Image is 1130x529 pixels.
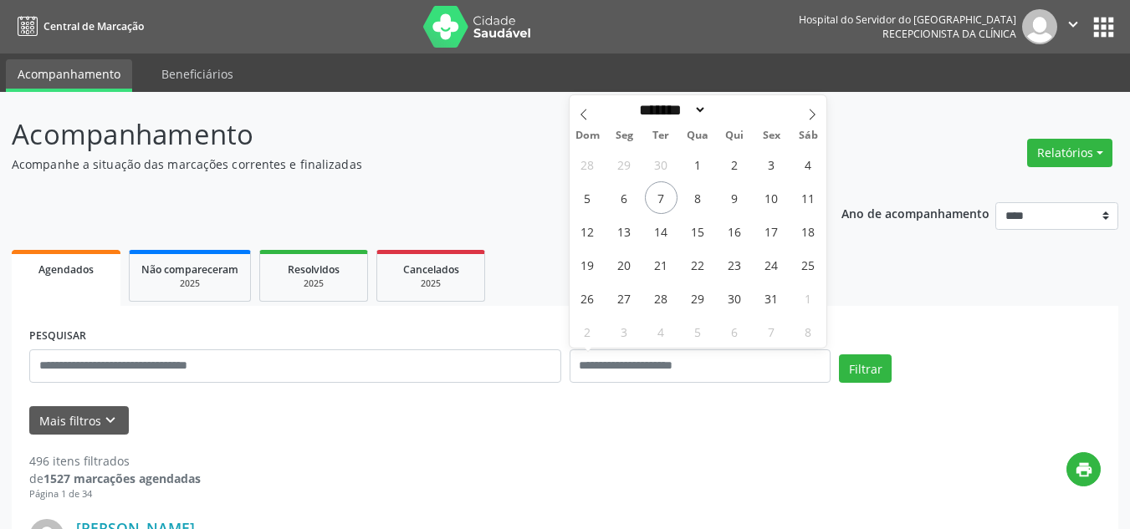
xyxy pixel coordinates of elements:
[1027,139,1112,167] button: Relatórios
[29,452,201,470] div: 496 itens filtrados
[606,130,642,141] span: Seg
[682,248,714,281] span: Outubro 22, 2025
[43,19,144,33] span: Central de Marcação
[790,130,826,141] span: Sáb
[645,248,677,281] span: Outubro 21, 2025
[571,181,604,214] span: Outubro 5, 2025
[755,315,788,348] span: Novembro 7, 2025
[29,470,201,487] div: de
[645,148,677,181] span: Setembro 30, 2025
[272,277,355,290] div: 2025
[571,282,604,314] span: Outubro 26, 2025
[38,262,94,277] span: Agendados
[101,411,120,430] i: keyboard_arrow_down
[571,148,604,181] span: Setembro 28, 2025
[608,148,641,181] span: Setembro 29, 2025
[12,155,786,173] p: Acompanhe a situação das marcações correntes e finalizadas
[792,282,825,314] span: Novembro 1, 2025
[718,215,751,247] span: Outubro 16, 2025
[642,130,679,141] span: Ter
[29,406,129,435] button: Mais filtroskeyboard_arrow_down
[755,282,788,314] span: Outubro 31, 2025
[792,248,825,281] span: Outubro 25, 2025
[792,215,825,247] span: Outubro 18, 2025
[1064,15,1082,33] i: 
[608,248,641,281] span: Outubro 20, 2025
[29,487,201,501] div: Página 1 de 34
[682,181,714,214] span: Outubro 8, 2025
[718,282,751,314] span: Outubro 30, 2025
[645,282,677,314] span: Outubro 28, 2025
[682,215,714,247] span: Outubro 15, 2025
[792,181,825,214] span: Outubro 11, 2025
[29,323,86,349] label: PESQUISAR
[682,315,714,348] span: Novembro 5, 2025
[645,181,677,214] span: Outubro 7, 2025
[141,262,238,277] span: Não compareceram
[707,101,762,119] input: Year
[645,315,677,348] span: Novembro 4, 2025
[288,262,340,277] span: Resolvidos
[608,181,641,214] span: Outubro 6, 2025
[571,215,604,247] span: Outubro 12, 2025
[882,27,1016,41] span: Recepcionista da clínica
[682,148,714,181] span: Outubro 1, 2025
[679,130,716,141] span: Qua
[403,262,459,277] span: Cancelados
[755,148,788,181] span: Outubro 3, 2025
[1066,452,1101,486] button: print
[608,315,641,348] span: Novembro 3, 2025
[755,181,788,214] span: Outubro 10, 2025
[150,59,245,89] a: Beneficiários
[571,248,604,281] span: Outubro 19, 2025
[1089,13,1118,42] button: apps
[755,215,788,247] span: Outubro 17, 2025
[634,101,708,119] select: Month
[141,277,238,290] div: 2025
[645,215,677,247] span: Outubro 14, 2025
[718,148,751,181] span: Outubro 2, 2025
[792,148,825,181] span: Outubro 4, 2025
[608,215,641,247] span: Outubro 13, 2025
[571,315,604,348] span: Novembro 2, 2025
[682,282,714,314] span: Outubro 29, 2025
[753,130,790,141] span: Sex
[718,248,751,281] span: Outubro 23, 2025
[12,114,786,155] p: Acompanhamento
[6,59,132,92] a: Acompanhamento
[839,354,892,383] button: Filtrar
[755,248,788,281] span: Outubro 24, 2025
[799,13,1016,27] div: Hospital do Servidor do [GEOGRAPHIC_DATA]
[716,130,753,141] span: Qui
[389,277,473,290] div: 2025
[718,181,751,214] span: Outubro 9, 2025
[12,13,144,40] a: Central de Marcação
[1057,9,1089,44] button: 
[1075,460,1093,479] i: print
[1022,9,1057,44] img: img
[792,315,825,348] span: Novembro 8, 2025
[841,202,989,223] p: Ano de acompanhamento
[43,471,201,486] strong: 1527 marcações agendadas
[718,315,751,348] span: Novembro 6, 2025
[570,130,606,141] span: Dom
[608,282,641,314] span: Outubro 27, 2025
